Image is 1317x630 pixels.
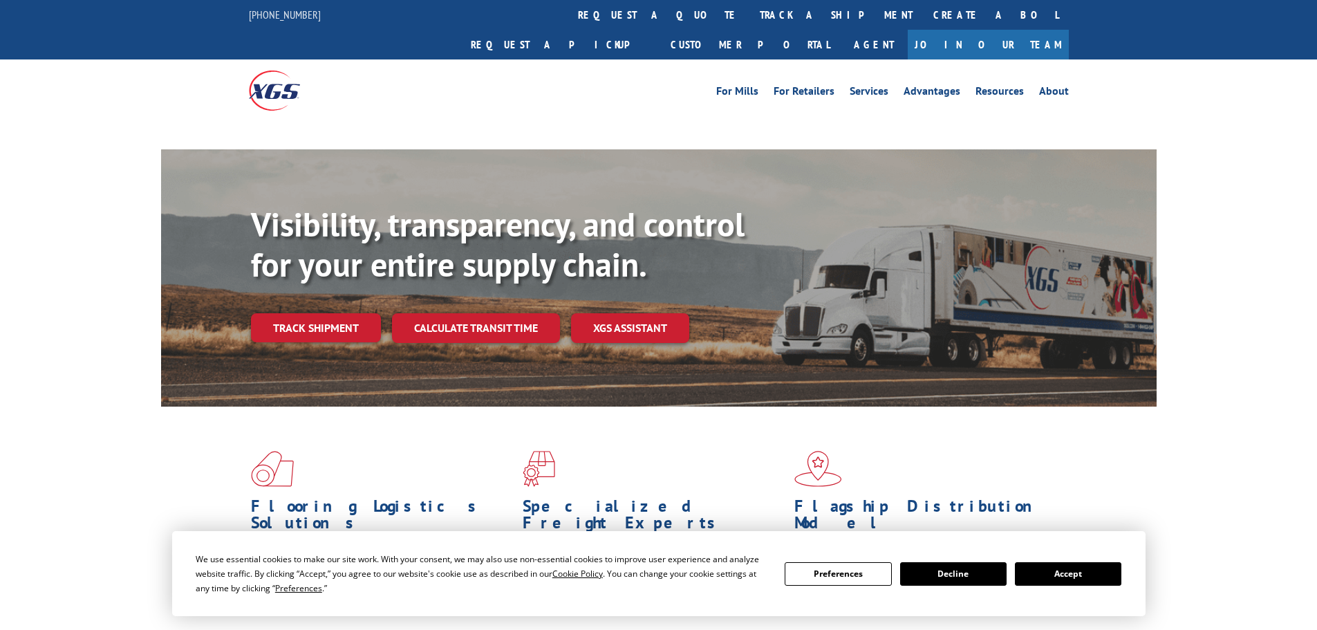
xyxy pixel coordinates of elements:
[716,86,758,101] a: For Mills
[850,86,888,101] a: Services
[794,451,842,487] img: xgs-icon-flagship-distribution-model-red
[251,313,381,342] a: Track shipment
[975,86,1024,101] a: Resources
[900,562,1007,586] button: Decline
[1015,562,1121,586] button: Accept
[1039,86,1069,101] a: About
[249,8,321,21] a: [PHONE_NUMBER]
[774,86,834,101] a: For Retailers
[251,451,294,487] img: xgs-icon-total-supply-chain-intelligence-red
[392,313,560,343] a: Calculate transit time
[904,86,960,101] a: Advantages
[251,498,512,538] h1: Flooring Logistics Solutions
[908,30,1069,59] a: Join Our Team
[523,498,784,538] h1: Specialized Freight Experts
[660,30,840,59] a: Customer Portal
[785,562,891,586] button: Preferences
[460,30,660,59] a: Request a pickup
[275,582,322,594] span: Preferences
[571,313,689,343] a: XGS ASSISTANT
[251,203,745,286] b: Visibility, transparency, and control for your entire supply chain.
[794,498,1056,538] h1: Flagship Distribution Model
[552,568,603,580] span: Cookie Policy
[172,531,1146,616] div: Cookie Consent Prompt
[196,552,768,595] div: We use essential cookies to make our site work. With your consent, we may also use non-essential ...
[523,451,555,487] img: xgs-icon-focused-on-flooring-red
[840,30,908,59] a: Agent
